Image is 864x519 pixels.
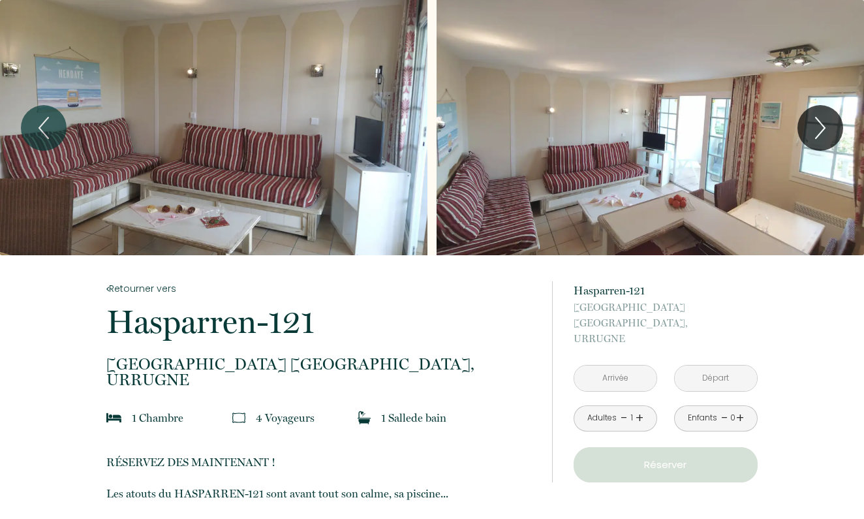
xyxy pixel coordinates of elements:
[574,281,758,300] p: Hasparren-121
[256,409,315,427] p: 4 Voyageur
[730,412,736,424] div: 0
[106,356,534,388] p: URRUGNE
[688,412,717,424] div: Enfants
[132,409,183,427] p: 1 Chambre
[381,409,446,427] p: 1 Salle de bain
[106,484,534,503] p: Les atouts du HASPARREN-121 sont avant tout son calme, sa piscine...
[636,408,643,428] a: +
[574,366,656,391] input: Arrivée
[574,300,758,331] span: [GEOGRAPHIC_DATA] [GEOGRAPHIC_DATA],
[721,408,728,428] a: -
[797,105,843,151] button: Next
[106,281,534,296] a: Retourner vers
[578,457,753,473] p: Réserver
[106,453,534,471] p: RÉSERVEZ DES MAINTENANT !
[736,408,744,428] a: +
[675,366,757,391] input: Départ
[232,411,245,424] img: guests
[574,300,758,347] p: URRUGNE
[587,412,617,424] div: Adultes
[106,306,534,338] p: Hasparren-121
[628,412,635,424] div: 1
[574,447,758,482] button: Réserver
[621,408,628,428] a: -
[106,356,534,372] span: [GEOGRAPHIC_DATA] [GEOGRAPHIC_DATA],
[21,105,67,151] button: Previous
[310,411,315,424] span: s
